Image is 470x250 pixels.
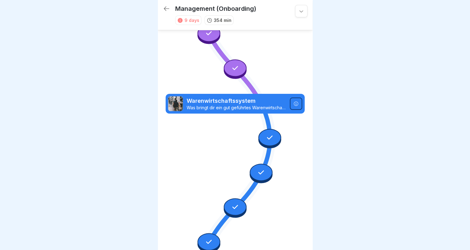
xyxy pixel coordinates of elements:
[187,105,286,110] p: Was bringt dir ein gut geführtes Warenwirtschaftssystem?
[184,17,199,23] div: 9 days
[168,96,183,111] img: rqk9zuyit2treb6bjhzcuekp.png
[187,97,286,105] p: Warenwirtschaftssystem
[175,5,256,12] p: Management (Onboarding)
[214,17,231,23] p: 354 min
